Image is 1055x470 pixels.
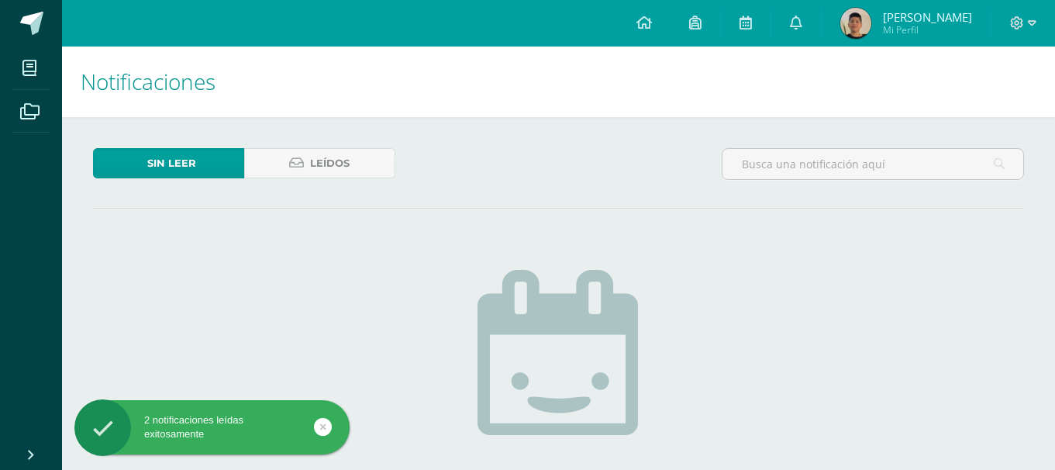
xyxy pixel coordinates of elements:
input: Busca una notificación aquí [722,149,1023,179]
span: Leídos [310,149,350,178]
a: Sin leer [93,148,244,178]
a: Leídos [244,148,395,178]
img: 72347cb9cd00c84b9f47910306cec33d.png [840,8,871,39]
span: [PERSON_NAME] [883,9,972,25]
span: Notificaciones [81,67,215,96]
span: Sin leer [147,149,196,178]
div: 2 notificaciones leídas exitosamente [74,413,350,441]
span: Mi Perfil [883,23,972,36]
